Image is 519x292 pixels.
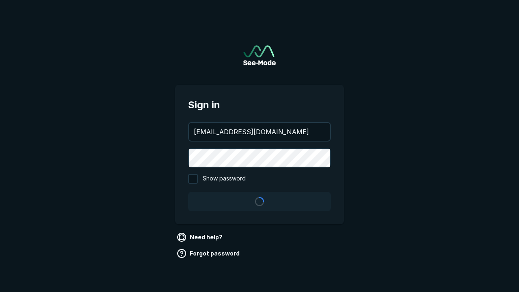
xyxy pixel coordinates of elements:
a: Forgot password [175,247,243,260]
span: Sign in [188,98,331,112]
a: Go to sign in [243,45,276,65]
input: your@email.com [189,123,330,141]
a: Need help? [175,231,226,244]
span: Show password [203,174,246,184]
img: See-Mode Logo [243,45,276,65]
